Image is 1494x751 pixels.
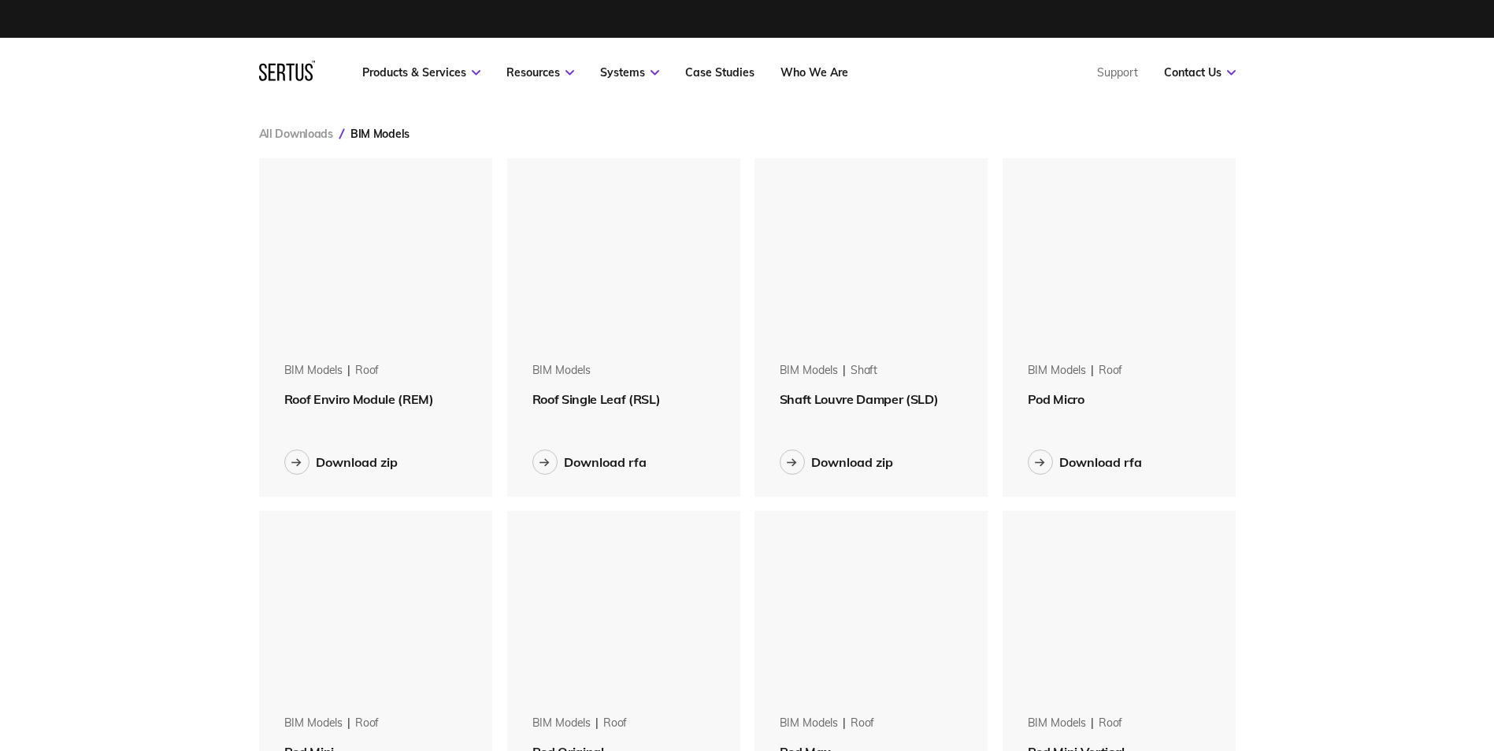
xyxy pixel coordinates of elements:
[532,363,591,379] div: BIM Models
[811,454,893,470] div: Download zip
[851,363,877,379] div: shaft
[1028,449,1142,475] button: Download rfa
[355,716,379,731] div: roof
[780,391,939,407] span: Shaft Louvre Damper (SLD)
[1099,363,1122,379] div: roof
[362,65,480,80] a: Products & Services
[1097,65,1138,80] a: Support
[1164,65,1236,80] a: Contact Us
[600,65,659,80] a: Systems
[284,391,434,407] span: Roof Enviro Module (REM)
[780,65,848,80] a: Who We Are
[603,716,627,731] div: roof
[532,716,591,731] div: BIM Models
[564,454,647,470] div: Download rfa
[780,363,839,379] div: BIM Models
[1099,716,1122,731] div: roof
[316,454,398,470] div: Download zip
[284,716,343,731] div: BIM Models
[259,127,333,141] a: All Downloads
[284,449,398,475] button: Download zip
[506,65,574,80] a: Resources
[284,363,343,379] div: BIM Models
[355,363,379,379] div: roof
[780,449,893,475] button: Download zip
[780,716,839,731] div: BIM Models
[1028,363,1087,379] div: BIM Models
[532,449,647,475] button: Download rfa
[685,65,754,80] a: Case Studies
[851,716,874,731] div: roof
[1028,716,1087,731] div: BIM Models
[1059,454,1142,470] div: Download rfa
[532,391,661,407] span: Roof Single Leaf (RSL)
[1028,391,1084,407] span: Pod Micro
